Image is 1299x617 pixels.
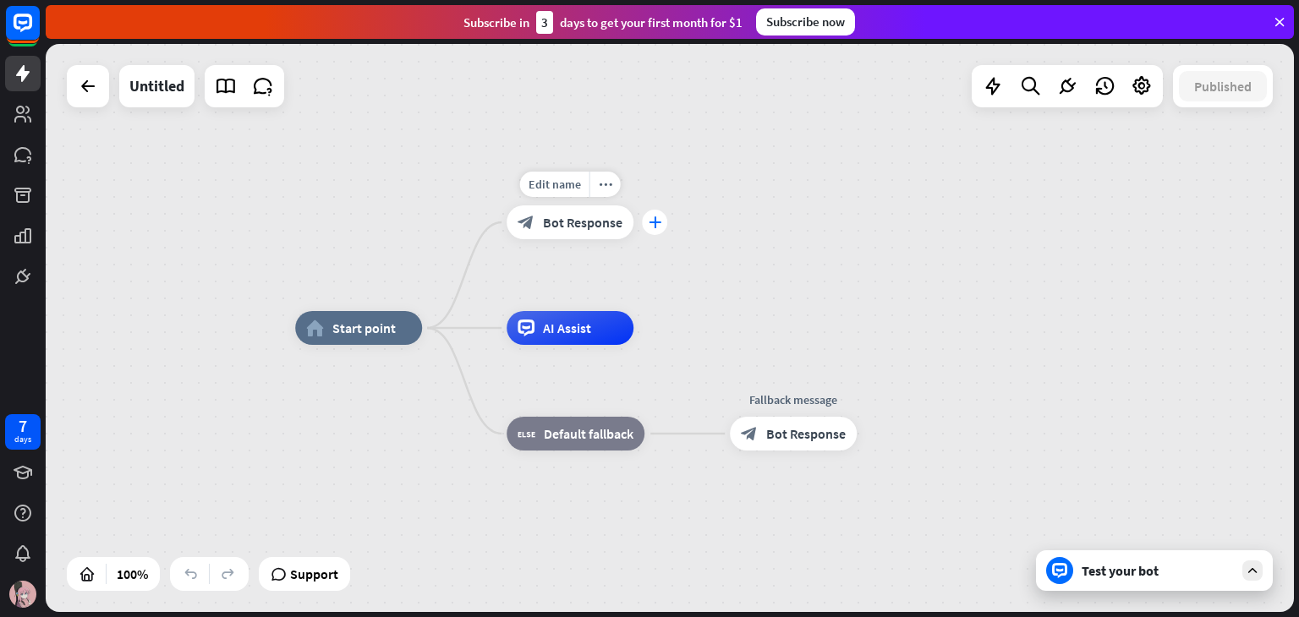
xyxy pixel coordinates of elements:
button: Open LiveChat chat widget [14,7,64,57]
div: days [14,434,31,445]
i: plus [649,216,661,228]
span: AI Assist [543,319,591,336]
span: Edit name [529,177,581,192]
span: Start point [332,319,396,336]
div: 7 [19,418,27,434]
div: Untitled [129,65,184,107]
div: Subscribe now [756,8,855,35]
div: 100% [112,560,153,587]
div: 3 [536,11,553,34]
span: Bot Response [543,214,622,231]
i: block_bot_response [518,214,534,231]
span: Support [290,560,338,587]
span: Bot Response [766,425,846,442]
div: Subscribe in days to get your first month for $1 [463,11,743,34]
i: home_2 [306,319,324,336]
i: more_horiz [599,178,612,191]
button: Published [1179,71,1267,101]
i: block_fallback [518,425,535,442]
span: Default fallback [544,425,633,442]
div: Test your bot [1082,562,1234,579]
div: Fallback message [717,391,869,408]
a: 7 days [5,414,41,450]
i: block_bot_response [741,425,758,442]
